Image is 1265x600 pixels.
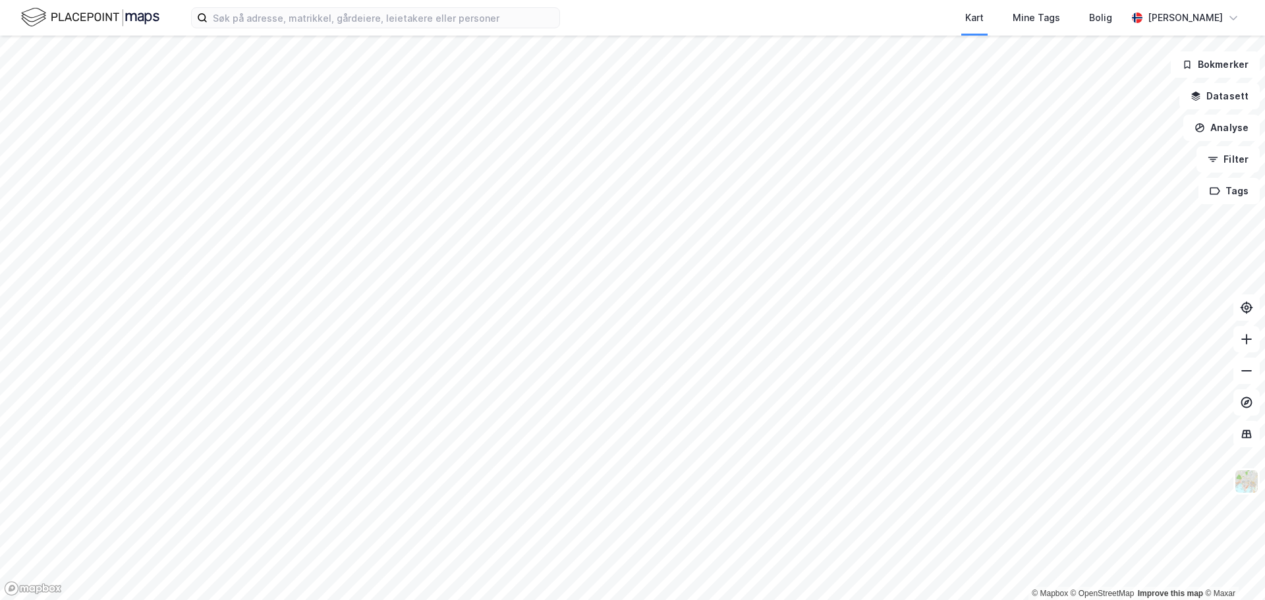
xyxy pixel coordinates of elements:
[1032,589,1068,598] a: Mapbox
[1089,10,1112,26] div: Bolig
[1198,178,1260,204] button: Tags
[1199,537,1265,600] iframe: Chat Widget
[208,8,559,28] input: Søk på adresse, matrikkel, gårdeiere, leietakere eller personer
[1171,51,1260,78] button: Bokmerker
[1196,146,1260,173] button: Filter
[1179,83,1260,109] button: Datasett
[1234,469,1259,494] img: Z
[21,6,159,29] img: logo.f888ab2527a4732fd821a326f86c7f29.svg
[1138,589,1203,598] a: Improve this map
[1071,589,1135,598] a: OpenStreetMap
[1013,10,1060,26] div: Mine Tags
[1148,10,1223,26] div: [PERSON_NAME]
[4,581,62,596] a: Mapbox homepage
[1199,537,1265,600] div: Kontrollprogram for chat
[965,10,984,26] div: Kart
[1183,115,1260,141] button: Analyse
